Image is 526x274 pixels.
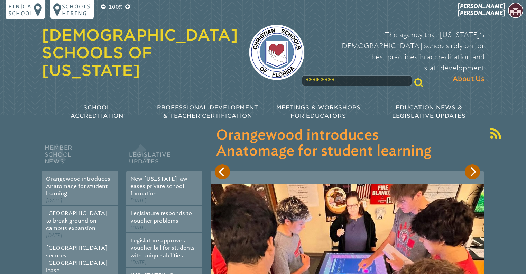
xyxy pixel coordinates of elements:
[157,104,258,119] span: Professional Development & Teacher Certification
[130,176,187,197] a: New [US_STATE] law eases private school formation
[130,210,192,224] a: Legislature responds to voucher problems
[130,198,147,204] span: [DATE]
[130,237,195,259] a: Legislature approves voucher bill for students with unique abilities
[46,232,62,238] span: [DATE]
[107,3,124,11] p: 100%
[276,104,361,119] span: Meetings & Workshops for Educators
[62,3,91,17] p: Schools Hiring
[458,3,505,16] span: [PERSON_NAME] [PERSON_NAME]
[8,3,34,17] p: Find a school
[46,245,108,273] a: [GEOGRAPHIC_DATA] secures [GEOGRAPHIC_DATA] lease
[465,164,480,179] button: Next
[216,127,479,159] h3: Orangewood introduces Anatomage for student learning
[453,73,485,85] span: About Us
[46,198,62,204] span: [DATE]
[392,104,466,119] span: Education News & Legislative Updates
[508,3,523,18] img: 5bcae4e6d51d0704dff5412ac7656ad4
[249,25,304,80] img: csf-logo-web-colors.png
[126,143,202,171] h2: Legislative Updates
[315,29,485,85] p: The agency that [US_STATE]’s [DEMOGRAPHIC_DATA] schools rely on for best practices in accreditati...
[130,259,147,265] span: [DATE]
[215,164,230,179] button: Previous
[130,225,147,231] span: [DATE]
[42,143,118,171] h2: Member School News
[46,176,110,197] a: Orangewood introduces Anatomage for student learning
[71,104,123,119] span: School Accreditation
[46,210,108,231] a: [GEOGRAPHIC_DATA] to break ground on campus expansion
[42,26,238,79] a: [DEMOGRAPHIC_DATA] Schools of [US_STATE]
